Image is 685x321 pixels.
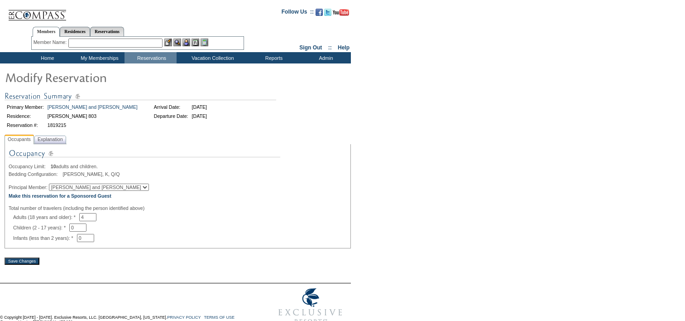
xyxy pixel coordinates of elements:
img: View [173,39,181,46]
td: [DATE] [191,103,209,111]
span: Occupants [6,135,33,144]
img: b_calculator.gif [201,39,208,46]
div: Total number of travelers (including the person identified above) [9,205,347,211]
a: Help [338,44,350,51]
div: Member Name: [34,39,68,46]
span: Infants (less than 2 years): * [13,235,77,241]
a: Sign Out [299,44,322,51]
img: Follow us on Twitter [324,9,331,16]
td: Reservations [125,52,177,63]
td: Admin [299,52,351,63]
a: Members [33,27,60,37]
a: [PERSON_NAME] and [PERSON_NAME] [48,104,138,110]
td: Residence: [5,112,45,120]
img: Occupancy [9,148,280,164]
td: Reports [247,52,299,63]
td: Reservation #: [5,121,45,129]
td: Departure Date: [153,112,190,120]
td: Follow Us :: [282,8,314,19]
td: Home [20,52,72,63]
span: Bedding Configuration: [9,171,61,177]
img: Compass Home [8,2,67,21]
span: :: [328,44,332,51]
span: Principal Member: [9,185,48,190]
img: Reservations [192,39,199,46]
a: TERMS OF USE [204,315,235,320]
span: Adults (18 years and older): * [13,214,79,220]
span: [PERSON_NAME], K, Q/Q [62,171,120,177]
td: Vacation Collection [177,52,247,63]
span: 10 [51,164,56,169]
input: Save Changes [5,258,39,265]
a: Residences [60,27,90,36]
img: Subscribe to our YouTube Channel [333,9,349,16]
span: Occupancy Limit: [9,164,49,169]
a: Subscribe to our YouTube Channel [333,11,349,17]
a: Reservations [90,27,124,36]
td: My Memberships [72,52,125,63]
a: PRIVACY POLICY [167,315,201,320]
img: Become our fan on Facebook [316,9,323,16]
img: Modify Reservation [5,68,186,86]
a: Follow us on Twitter [324,11,331,17]
div: adults and children. [9,164,347,169]
a: Make this reservation for a Sponsored Guest [9,193,111,199]
td: Primary Member: [5,103,45,111]
span: Children (2 - 17 years): * [13,225,69,230]
td: 1819215 [46,121,139,129]
img: Impersonate [182,39,190,46]
img: b_edit.gif [164,39,172,46]
td: [DATE] [191,112,209,120]
img: Reservation Summary [5,91,276,102]
td: [PERSON_NAME] 803 [46,112,139,120]
a: Become our fan on Facebook [316,11,323,17]
td: Arrival Date: [153,103,190,111]
span: Explanation [36,135,65,144]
